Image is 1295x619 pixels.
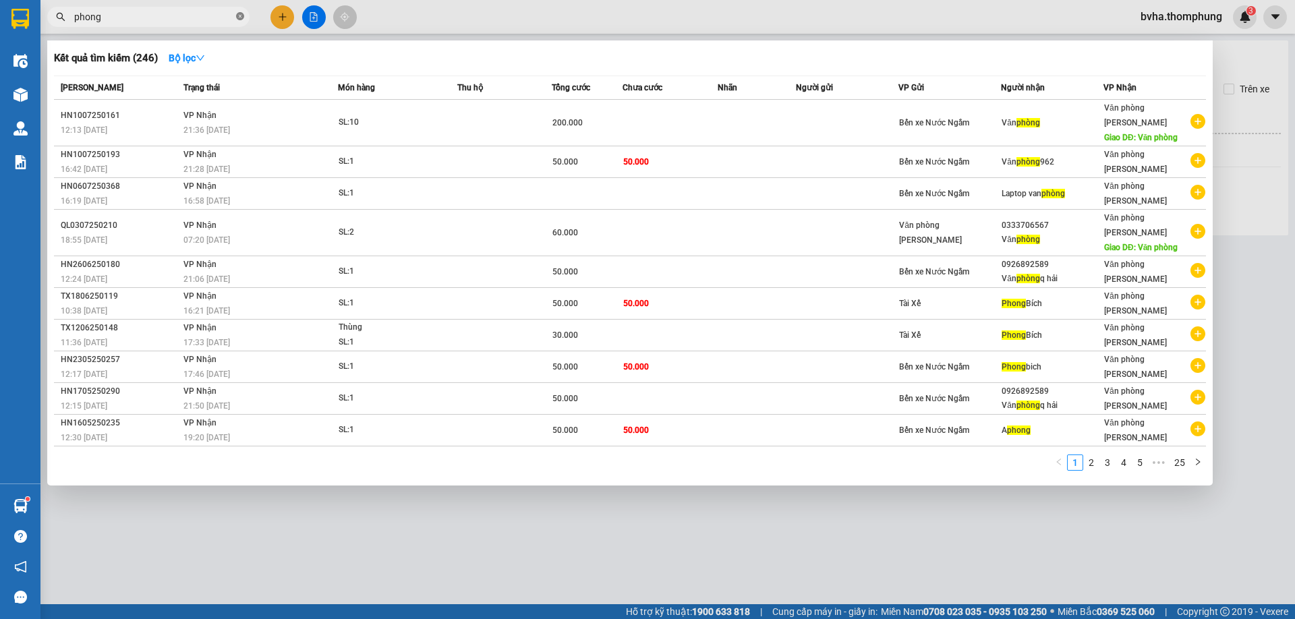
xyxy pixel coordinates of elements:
[552,118,583,127] span: 200.000
[1067,454,1083,471] li: 1
[183,386,217,396] span: VP Nhận
[899,330,921,340] span: Tài Xế
[1002,362,1026,372] span: Phong
[13,88,28,102] img: warehouse-icon
[1104,181,1167,206] span: Văn phòng [PERSON_NAME]
[61,384,179,399] div: HN1705250290
[899,299,921,308] span: Tài Xế
[183,306,230,316] span: 16:21 [DATE]
[899,267,969,276] span: Bến xe Nước Ngầm
[457,83,483,92] span: Thu hộ
[339,335,440,350] div: SL: 1
[1190,454,1206,471] li: Next Page
[1104,418,1167,442] span: Văn phòng [PERSON_NAME]
[1084,455,1099,470] a: 2
[236,12,244,20] span: close-circle
[1190,454,1206,471] button: right
[899,394,969,403] span: Bến xe Nước Ngầm
[1104,243,1178,252] span: Giao DĐ: Văn phòng
[552,157,578,167] span: 50.000
[61,109,179,123] div: HN1007250161
[1103,83,1136,92] span: VP Nhận
[1016,235,1040,244] span: phòng
[1099,454,1116,471] li: 3
[61,235,107,245] span: 18:55 [DATE]
[552,394,578,403] span: 50.000
[796,83,833,92] span: Người gửi
[14,560,27,573] span: notification
[339,359,440,374] div: SL: 1
[552,362,578,372] span: 50.000
[183,235,230,245] span: 07:20 [DATE]
[899,189,969,198] span: Bến xe Nước Ngầm
[13,54,28,68] img: warehouse-icon
[169,53,205,63] strong: Bộ lọc
[339,320,440,335] div: Thùng
[183,291,217,301] span: VP Nhận
[183,433,230,442] span: 19:20 [DATE]
[1016,274,1040,283] span: phòng
[623,362,649,372] span: 50.000
[26,497,30,501] sup: 1
[183,220,217,230] span: VP Nhận
[1104,213,1167,237] span: Văn phòng [PERSON_NAME]
[1051,454,1067,471] li: Previous Page
[1104,291,1167,316] span: Văn phòng [PERSON_NAME]
[61,148,179,162] div: HN1007250193
[13,121,28,136] img: warehouse-icon
[74,9,233,24] input: Tìm tên, số ĐT hoặc mã đơn
[1002,399,1103,413] div: Văn q hải
[183,338,230,347] span: 17:33 [DATE]
[339,296,440,311] div: SL: 1
[1002,423,1103,438] div: A
[61,274,107,284] span: 12:24 [DATE]
[1190,390,1205,405] span: plus-circle
[1170,454,1190,471] li: 25
[1002,297,1103,311] div: Bích
[339,154,440,169] div: SL: 1
[339,225,440,240] div: SL: 2
[61,125,107,135] span: 12:13 [DATE]
[183,260,217,269] span: VP Nhận
[61,258,179,272] div: HN2606250180
[552,330,578,340] span: 30.000
[1104,103,1167,127] span: Văn phòng [PERSON_NAME]
[623,425,649,435] span: 50.000
[339,186,440,201] div: SL: 1
[183,165,230,174] span: 21:28 [DATE]
[183,111,217,120] span: VP Nhận
[56,12,65,22] span: search
[1104,150,1167,174] span: Văn phòng [PERSON_NAME]
[1016,401,1040,410] span: phòng
[1002,330,1026,340] span: Phong
[236,11,244,24] span: close-circle
[1002,360,1103,374] div: bich
[1190,263,1205,278] span: plus-circle
[1148,454,1170,471] li: Next 5 Pages
[1002,218,1103,233] div: 0333706567
[1104,355,1167,379] span: Văn phòng [PERSON_NAME]
[1190,153,1205,168] span: plus-circle
[623,83,662,92] span: Chưa cước
[61,306,107,316] span: 10:38 [DATE]
[339,423,440,438] div: SL: 1
[1007,425,1031,435] span: phong
[183,401,230,411] span: 21:50 [DATE]
[1100,455,1115,470] a: 3
[899,118,969,127] span: Bến xe Nước Ngầm
[183,181,217,191] span: VP Nhận
[339,115,440,130] div: SL: 10
[183,323,217,332] span: VP Nhận
[1190,326,1205,341] span: plus-circle
[1083,454,1099,471] li: 2
[1104,133,1178,142] span: Giao DĐ: Văn phòng
[623,299,649,308] span: 50.000
[1190,295,1205,309] span: plus-circle
[183,83,220,92] span: Trạng thái
[338,83,375,92] span: Món hàng
[183,418,217,428] span: VP Nhận
[339,391,440,406] div: SL: 1
[552,299,578,308] span: 50.000
[1190,421,1205,436] span: plus-circle
[1194,458,1202,466] span: right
